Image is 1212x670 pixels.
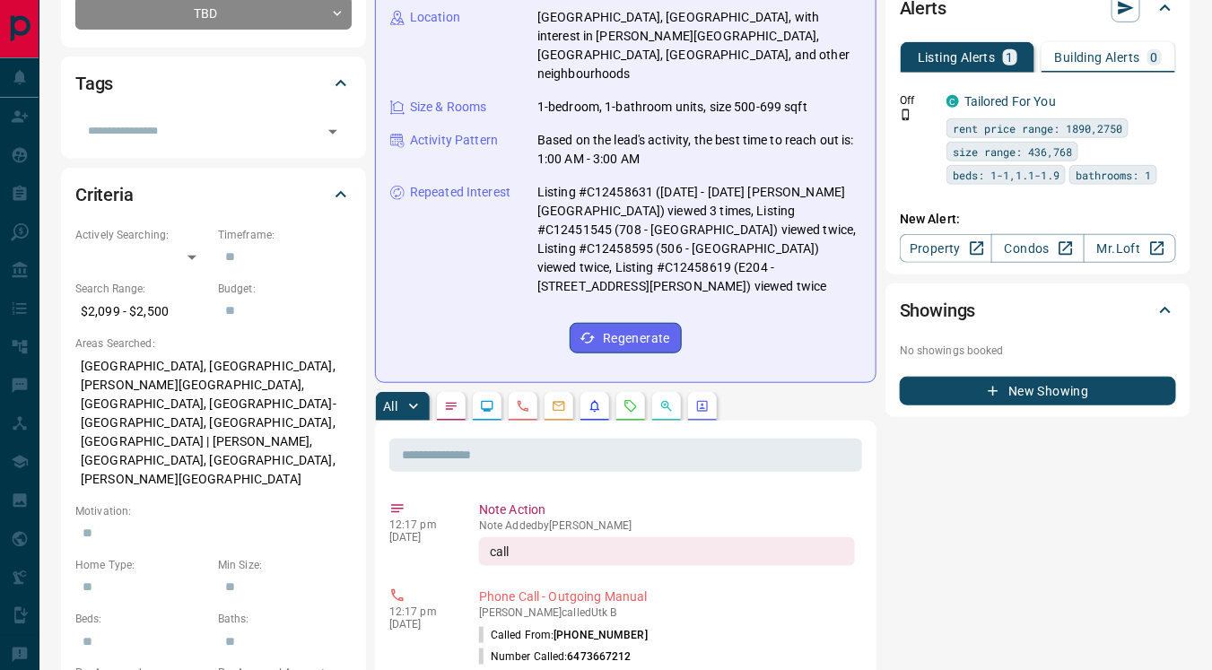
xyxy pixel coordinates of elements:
[554,629,648,641] span: [PHONE_NUMBER]
[75,281,209,297] p: Search Range:
[953,119,1122,137] span: rent price range: 1890,2750
[383,400,397,413] p: All
[479,519,855,532] p: Note Added by [PERSON_NAME]
[1007,51,1014,64] p: 1
[964,94,1056,109] a: Tailored For You
[218,281,352,297] p: Budget:
[75,297,209,326] p: $2,099 - $2,500
[389,518,452,531] p: 12:17 pm
[900,343,1176,359] p: No showings booked
[444,399,458,413] svg: Notes
[75,69,113,98] h2: Tags
[75,227,209,243] p: Actively Searching:
[1151,51,1158,64] p: 0
[389,618,452,631] p: [DATE]
[410,98,487,117] p: Size & Rooms
[75,335,352,352] p: Areas Searched:
[946,95,959,108] div: condos.ca
[479,648,632,665] p: Number Called:
[991,234,1084,263] a: Condos
[218,557,352,573] p: Min Size:
[900,296,976,325] h2: Showings
[537,131,861,169] p: Based on the lead's activity, the best time to reach out is: 1:00 AM - 3:00 AM
[218,611,352,627] p: Baths:
[900,289,1176,332] div: Showings
[389,605,452,618] p: 12:17 pm
[75,557,209,573] p: Home Type:
[479,606,855,619] p: [PERSON_NAME] called Utk B
[410,183,510,202] p: Repeated Interest
[659,399,674,413] svg: Opportunities
[75,180,134,209] h2: Criteria
[900,377,1176,405] button: New Showing
[537,8,861,83] p: [GEOGRAPHIC_DATA], [GEOGRAPHIC_DATA], with interest in [PERSON_NAME][GEOGRAPHIC_DATA], [GEOGRAPHI...
[479,537,855,566] div: call
[900,234,992,263] a: Property
[320,119,345,144] button: Open
[588,399,602,413] svg: Listing Alerts
[1055,51,1140,64] p: Building Alerts
[568,650,632,663] span: 6473667212
[75,611,209,627] p: Beds:
[410,131,498,150] p: Activity Pattern
[1084,234,1176,263] a: Mr.Loft
[480,399,494,413] svg: Lead Browsing Activity
[479,627,648,643] p: Called From:
[900,109,912,121] svg: Push Notification Only
[918,51,996,64] p: Listing Alerts
[900,210,1176,229] p: New Alert:
[410,8,460,27] p: Location
[389,531,452,544] p: [DATE]
[953,143,1072,161] span: size range: 436,768
[75,62,352,105] div: Tags
[537,98,807,117] p: 1-bedroom, 1-bathroom units, size 500-699 sqft
[695,399,710,413] svg: Agent Actions
[75,352,352,494] p: [GEOGRAPHIC_DATA], [GEOGRAPHIC_DATA], [PERSON_NAME][GEOGRAPHIC_DATA], [GEOGRAPHIC_DATA], [GEOGRAP...
[75,503,352,519] p: Motivation:
[75,173,352,216] div: Criteria
[1076,166,1151,184] span: bathrooms: 1
[516,399,530,413] svg: Calls
[218,227,352,243] p: Timeframe:
[537,183,861,296] p: Listing #C12458631 ([DATE] - [DATE] [PERSON_NAME][GEOGRAPHIC_DATA]) viewed 3 times, Listing #C124...
[479,500,855,519] p: Note Action
[552,399,566,413] svg: Emails
[623,399,638,413] svg: Requests
[479,587,855,606] p: Phone Call - Outgoing Manual
[570,323,682,353] button: Regenerate
[953,166,1059,184] span: beds: 1-1,1.1-1.9
[900,92,936,109] p: Off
